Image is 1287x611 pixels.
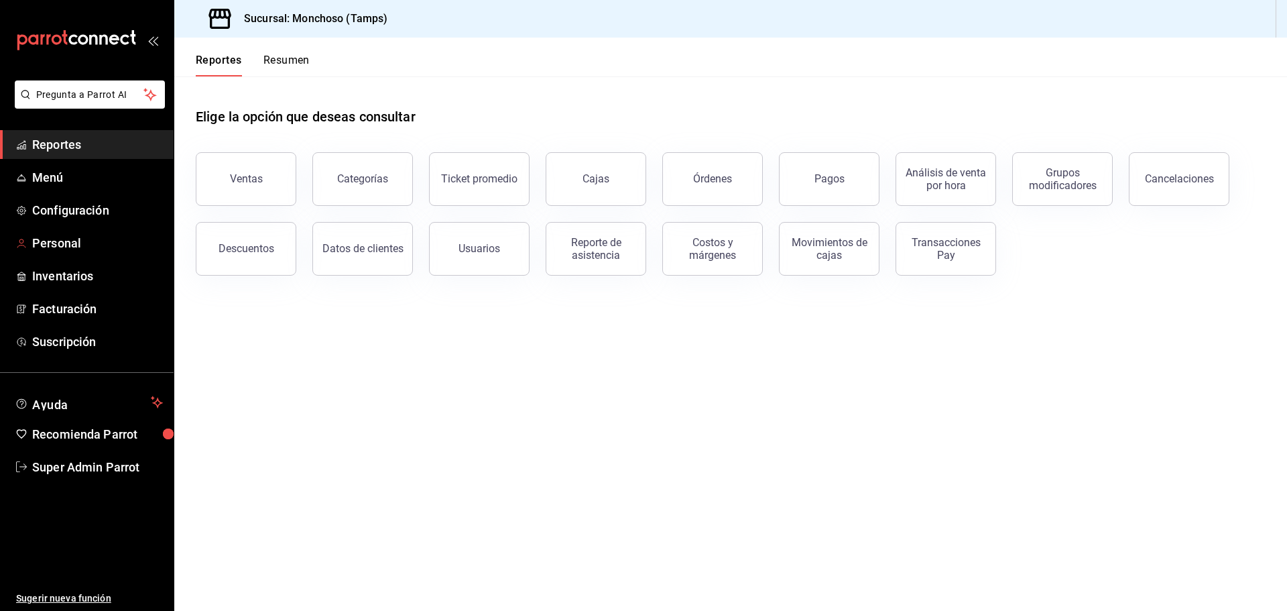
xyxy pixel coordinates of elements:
button: Ventas [196,152,296,206]
div: Ventas [230,172,263,185]
button: Descuentos [196,222,296,276]
span: Super Admin Parrot [32,458,163,476]
button: Análisis de venta por hora [896,152,996,206]
span: Ayuda [32,394,145,410]
button: Pregunta a Parrot AI [15,80,165,109]
button: Usuarios [429,222,530,276]
button: Pagos [779,152,879,206]
div: Descuentos [219,242,274,255]
button: Reportes [196,54,242,76]
div: Reporte de asistencia [554,236,637,262]
button: Costos y márgenes [662,222,763,276]
button: Transacciones Pay [896,222,996,276]
span: Recomienda Parrot [32,425,163,443]
div: Ticket promedio [441,172,517,185]
div: Datos de clientes [322,242,404,255]
span: Inventarios [32,267,163,285]
button: Categorías [312,152,413,206]
button: Ticket promedio [429,152,530,206]
div: navigation tabs [196,54,310,76]
button: Cancelaciones [1129,152,1229,206]
a: Pregunta a Parrot AI [9,97,165,111]
button: Datos de clientes [312,222,413,276]
div: Órdenes [693,172,732,185]
div: Usuarios [458,242,500,255]
button: Órdenes [662,152,763,206]
span: Sugerir nueva función [16,592,163,606]
div: Categorías [337,172,388,185]
div: Cancelaciones [1145,172,1214,185]
span: Pregunta a Parrot AI [36,88,144,102]
span: Suscripción [32,333,163,351]
div: Costos y márgenes [671,236,754,262]
div: Grupos modificadores [1021,166,1104,192]
span: Menú [32,168,163,186]
div: Cajas [583,172,609,185]
button: Movimientos de cajas [779,222,879,276]
div: Pagos [814,172,845,185]
h3: Sucursal: Monchoso (Tamps) [233,11,387,27]
div: Movimientos de cajas [788,236,871,262]
span: Configuración [32,201,163,219]
button: Cajas [546,152,646,206]
button: Grupos modificadores [1012,152,1113,206]
span: Reportes [32,135,163,154]
button: Resumen [263,54,310,76]
div: Transacciones Pay [904,236,987,262]
span: Facturación [32,300,163,318]
button: Reporte de asistencia [546,222,646,276]
h1: Elige la opción que deseas consultar [196,107,416,127]
div: Análisis de venta por hora [904,166,987,192]
span: Personal [32,234,163,252]
button: open_drawer_menu [147,35,158,46]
